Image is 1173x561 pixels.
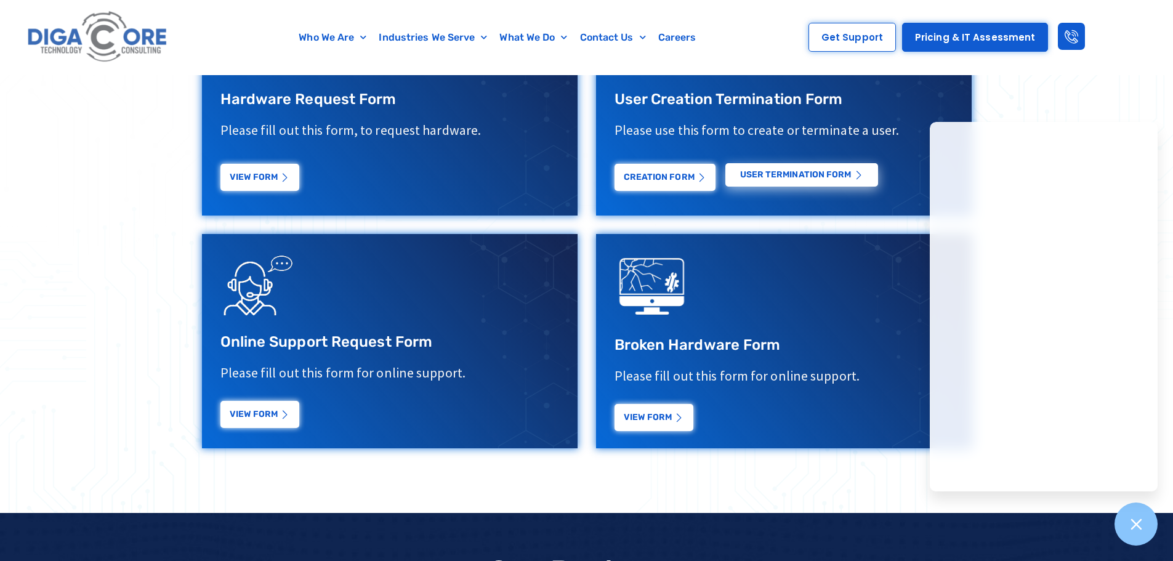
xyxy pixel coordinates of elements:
h3: Hardware Request Form [220,90,559,109]
iframe: Chatgenie Messenger [930,122,1158,491]
a: Contact Us [574,23,652,52]
p: Please use this form to create or terminate a user. [615,121,953,139]
img: digacore technology consulting [615,249,688,323]
a: Creation Form [615,164,715,191]
p: Please fill out this form for online support. [615,367,953,385]
a: View Form [220,164,299,191]
h3: Online Support Request Form [220,333,559,352]
p: Please fill out this form, to request hardware. [220,121,559,139]
a: Get Support [808,23,896,52]
a: What We Do [493,23,573,52]
a: USER Termination Form [725,163,878,187]
a: Industries We Serve [373,23,493,52]
img: Digacore logo 1 [24,6,172,68]
nav: Menu [231,23,765,52]
h3: Broken Hardware Form [615,336,953,355]
a: View Form [220,402,299,429]
a: Who We Are [292,23,373,52]
img: Support Request Icon [220,246,294,320]
h3: User Creation Termination Form [615,90,953,109]
span: Pricing & IT Assessment [915,33,1035,42]
span: USER Termination Form [740,171,852,179]
a: Careers [652,23,703,52]
p: Please fill out this form for online support. [220,364,559,382]
a: View Form [615,405,693,432]
span: Get Support [821,33,883,42]
a: Pricing & IT Assessment [902,23,1048,52]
